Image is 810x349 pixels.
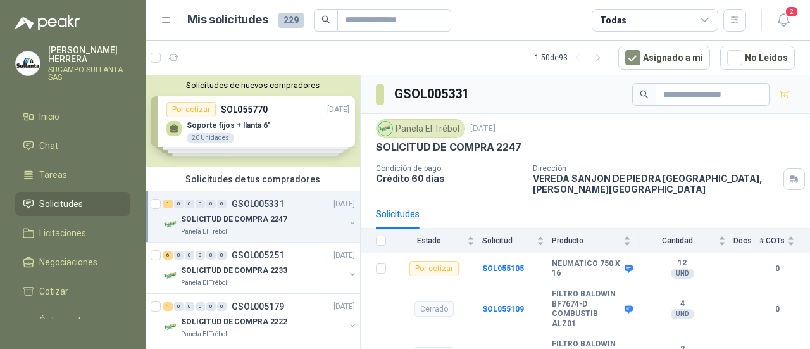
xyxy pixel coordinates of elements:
[206,302,216,311] div: 0
[772,9,795,32] button: 2
[639,299,726,309] b: 4
[181,265,287,277] p: SOLICITUD DE COMPRA 2233
[720,46,795,70] button: No Leídos
[163,319,178,334] img: Company Logo
[15,192,130,216] a: Solicitudes
[376,173,523,184] p: Crédito 60 días
[785,6,799,18] span: 2
[552,236,621,245] span: Producto
[376,207,420,221] div: Solicitudes
[600,13,626,27] div: Todas
[378,122,392,136] img: Company Logo
[174,200,184,208] div: 0
[39,255,97,269] span: Negociaciones
[196,302,205,311] div: 0
[333,250,355,262] p: [DATE]
[671,309,694,319] div: UND
[552,259,621,279] b: NEUMATICO 750 X 16
[482,305,524,314] a: SOL055109
[39,139,58,153] span: Chat
[185,302,194,311] div: 0
[181,278,227,288] p: Panela El Trébol
[15,221,130,245] a: Licitaciones
[15,163,130,187] a: Tareas
[174,302,184,311] div: 0
[163,217,178,232] img: Company Logo
[394,229,482,253] th: Estado
[163,200,173,208] div: 1
[163,196,358,237] a: 1 0 0 0 0 0 GSOL005331[DATE] Company LogoSOLICITUD DE COMPRA 2247Panela El Trébol
[181,316,287,328] p: SOLICITUD DE COMPRA 2222
[39,226,86,240] span: Licitaciones
[759,236,785,245] span: # COTs
[217,251,227,260] div: 0
[196,200,205,208] div: 0
[552,289,621,329] b: FILTRO BALDWIN BF7674-D COMBUSTIB ALZ01
[333,301,355,313] p: [DATE]
[333,198,355,210] p: [DATE]
[482,264,524,273] a: SOL055105
[639,229,733,253] th: Cantidad
[639,258,726,269] b: 12
[146,75,360,167] div: Solicitudes de nuevos compradoresPor cotizarSOL055770[DATE] Soporte fijos + llanta 6"20 UnidadesP...
[482,229,552,253] th: Solicitud
[414,301,454,317] div: Cerrado
[146,167,360,191] div: Solicitudes de tus compradores
[376,119,465,138] div: Panela El Trébol
[181,213,287,225] p: SOLICITUD DE COMPRA 2247
[232,251,284,260] p: GSOL005251
[174,251,184,260] div: 0
[163,268,178,283] img: Company Logo
[671,269,694,279] div: UND
[39,110,59,124] span: Inicio
[15,105,130,129] a: Inicio
[533,173,778,194] p: VEREDA SANJON DE PIEDRA [GEOGRAPHIC_DATA] , [PERSON_NAME][GEOGRAPHIC_DATA]
[181,227,227,237] p: Panela El Trébol
[15,134,130,158] a: Chat
[187,11,268,29] h1: Mis solicitudes
[321,15,330,24] span: search
[39,284,68,298] span: Cotizar
[759,263,795,275] b: 0
[15,308,130,346] a: Órdenes de Compra
[733,229,759,253] th: Docs
[759,303,795,315] b: 0
[163,302,173,311] div: 1
[533,164,778,173] p: Dirección
[618,46,710,70] button: Asignado a mi
[181,329,227,339] p: Panela El Trébol
[470,123,495,135] p: [DATE]
[217,200,227,208] div: 0
[163,251,173,260] div: 6
[15,15,80,30] img: Logo peakr
[185,200,194,208] div: 0
[163,299,358,339] a: 1 0 0 0 0 0 GSOL005179[DATE] Company LogoSOLICITUD DE COMPRA 2222Panela El Trébol
[15,250,130,274] a: Negociaciones
[232,302,284,311] p: GSOL005179
[196,251,205,260] div: 0
[394,84,471,104] h3: GSOL005331
[48,46,130,63] p: [PERSON_NAME] HERRERA
[15,279,130,303] a: Cotizar
[151,80,355,90] button: Solicitudes de nuevos compradores
[376,141,521,154] p: SOLICITUD DE COMPRA 2247
[552,229,639,253] th: Producto
[376,164,523,173] p: Condición de pago
[39,168,67,182] span: Tareas
[206,251,216,260] div: 0
[278,13,304,28] span: 229
[759,229,810,253] th: # COTs
[639,236,716,245] span: Cantidad
[232,200,284,208] p: GSOL005331
[39,314,118,341] span: Órdenes de Compra
[48,66,130,81] p: SUCAMPO SULLANTA SAS
[217,302,227,311] div: 0
[39,197,83,211] span: Solicitudes
[482,236,534,245] span: Solicitud
[535,48,608,68] div: 1 - 50 de 93
[394,236,464,245] span: Estado
[206,200,216,208] div: 0
[409,261,459,276] div: Por cotizar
